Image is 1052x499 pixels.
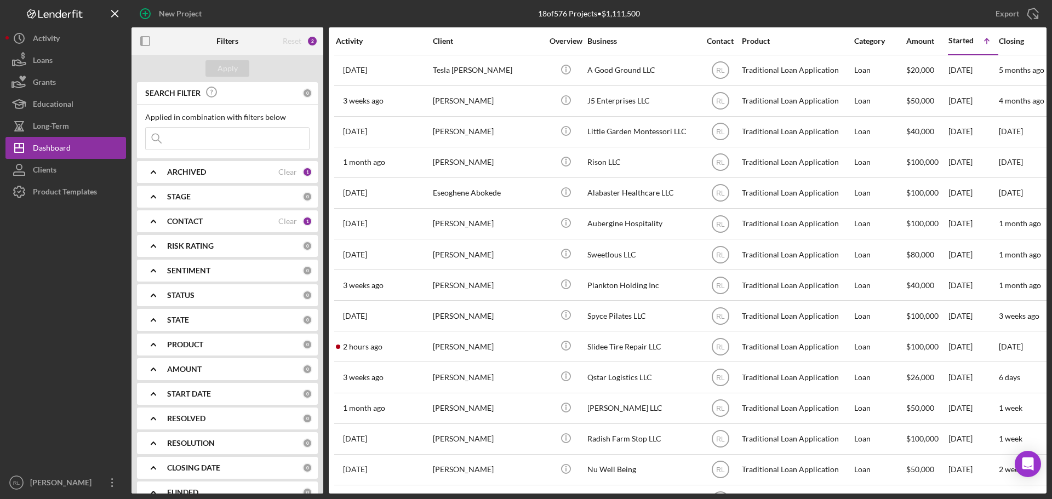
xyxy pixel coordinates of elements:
[854,148,905,177] div: Loan
[854,332,905,361] div: Loan
[742,240,851,269] div: Traditional Loan Application
[33,49,53,74] div: Loans
[587,179,697,208] div: Alabaster Healthcare LLC
[343,96,384,105] time: 2025-08-08 14:33
[5,159,126,181] button: Clients
[854,455,905,484] div: Loan
[343,281,384,290] time: 2025-08-08 19:15
[742,455,851,484] div: Traditional Loan Application
[999,403,1022,412] time: 1 week
[33,181,97,205] div: Product Templates
[5,115,126,137] button: Long-Term
[343,188,367,197] time: 2025-06-26 07:27
[302,364,312,374] div: 0
[742,148,851,177] div: Traditional Loan Application
[302,315,312,325] div: 0
[716,251,725,259] text: RL
[996,3,1019,25] div: Export
[948,87,998,116] div: [DATE]
[854,301,905,330] div: Loan
[145,113,310,122] div: Applied in combination with filters below
[433,363,542,392] div: [PERSON_NAME]
[587,363,697,392] div: Qstar Logistics LLC
[587,271,697,300] div: Plankton Holding Inc
[433,209,542,238] div: [PERSON_NAME]
[948,301,998,330] div: [DATE]
[307,36,318,47] div: 2
[906,394,947,423] div: $50,000
[948,209,998,238] div: [DATE]
[948,117,998,146] div: [DATE]
[716,97,725,105] text: RL
[948,148,998,177] div: [DATE]
[343,373,384,382] time: 2025-08-07 16:22
[33,159,56,183] div: Clients
[167,414,205,423] b: RESOLVED
[854,37,905,45] div: Category
[742,363,851,392] div: Traditional Loan Application
[433,179,542,208] div: Eseoghene Abokede
[742,394,851,423] div: Traditional Loan Application
[999,127,1023,136] time: [DATE]
[587,332,697,361] div: Slidee Tire Repair LLC
[906,56,947,85] div: $20,000
[906,117,947,146] div: $40,000
[999,280,1041,290] time: 1 month ago
[854,209,905,238] div: Loan
[302,438,312,448] div: 0
[854,56,905,85] div: Loan
[906,179,947,208] div: $100,000
[5,71,126,93] button: Grants
[948,179,998,208] div: [DATE]
[302,266,312,276] div: 0
[33,137,71,162] div: Dashboard
[854,240,905,269] div: Loan
[587,56,697,85] div: A Good Ground LLC
[5,93,126,115] button: Educational
[167,266,210,275] b: SENTIMENT
[302,192,312,202] div: 0
[27,472,99,496] div: [PERSON_NAME]
[167,389,211,398] b: START DATE
[302,389,312,399] div: 0
[433,271,542,300] div: [PERSON_NAME]
[343,158,385,167] time: 2025-07-25 14:16
[906,363,947,392] div: $26,000
[433,117,542,146] div: [PERSON_NAME]
[587,87,697,116] div: J5 Enterprises LLC
[5,137,126,159] button: Dashboard
[33,27,60,52] div: Activity
[742,117,851,146] div: Traditional Loan Application
[433,148,542,177] div: [PERSON_NAME]
[336,37,432,45] div: Activity
[13,480,20,486] text: RL
[999,188,1023,197] time: [DATE]
[167,439,215,448] b: RESOLUTION
[742,425,851,454] div: Traditional Loan Application
[716,282,725,289] text: RL
[716,190,725,197] text: RL
[906,148,947,177] div: $100,000
[302,88,312,98] div: 0
[167,488,198,497] b: FUNDED
[948,36,974,45] div: Started
[218,60,238,77] div: Apply
[587,240,697,269] div: Sweetlous LLC
[545,37,586,45] div: Overview
[343,404,385,412] time: 2025-07-23 00:01
[854,363,905,392] div: Loan
[343,250,367,259] time: 2025-07-11 19:06
[716,435,725,443] text: RL
[999,96,1044,105] time: 4 months ago
[5,27,126,49] button: Activity
[433,455,542,484] div: [PERSON_NAME]
[999,219,1041,228] time: 1 month ago
[906,87,947,116] div: $50,000
[343,342,382,351] time: 2025-08-29 13:58
[5,49,126,71] button: Loans
[587,117,697,146] div: Little Garden Montessori LLC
